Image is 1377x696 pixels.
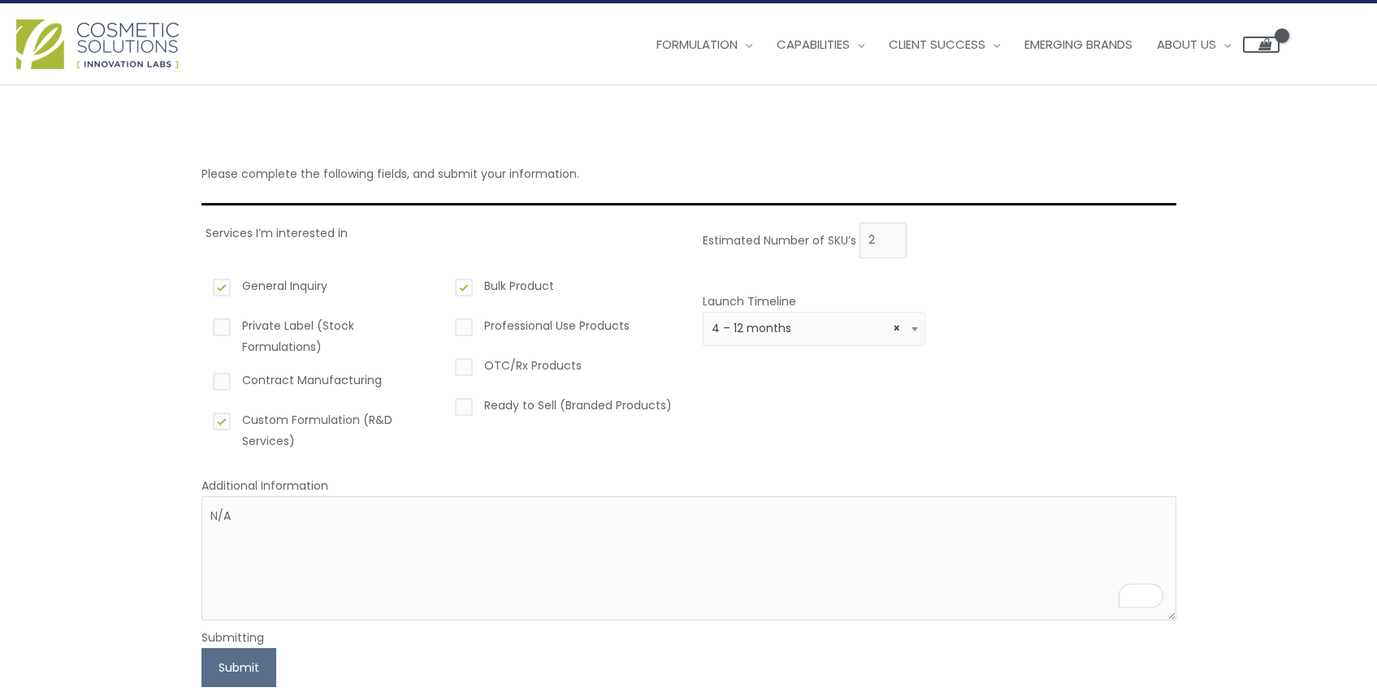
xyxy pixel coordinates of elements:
label: Estimated Number of SKU’s [703,231,856,248]
label: OTC/Rx Products [452,355,675,383]
div: Submitting [201,627,1176,648]
input: Please enter the estimated number of skus [860,223,907,258]
a: Emerging Brands [1012,20,1145,69]
label: Custom Formulation (R&D Services) [210,409,433,452]
label: Launch Timeline [703,293,796,309]
p: Please complete the following fields, and submit your information. [201,163,1176,184]
textarea: To enrich screen reader interactions, please activate Accessibility in Grammarly extension settings [201,496,1176,620]
label: Additional Information [201,478,328,494]
span: Client Success [889,36,985,53]
a: Client Success [877,20,1012,69]
label: Bulk Product [452,275,675,303]
a: View Shopping Cart, empty [1243,37,1280,53]
nav: Site Navigation [632,20,1280,69]
label: Services I’m interested in [206,225,348,241]
span: Remove all items [893,321,900,336]
a: About Us [1145,20,1243,69]
label: General Inquiry [210,275,433,303]
label: Private Label (Stock Formulations) [210,315,433,357]
label: Ready to Sell (Branded Products) [452,395,675,422]
img: Cosmetic Solutions Logo [16,19,179,69]
span: Emerging Brands [1024,36,1132,53]
span: 4 – 12 months [712,321,916,336]
span: Capabilities [777,36,850,53]
a: Formulation [644,20,764,69]
label: Contract Manufacturing [210,370,433,397]
label: Professional Use Products [452,315,675,343]
span: Formulation [656,36,738,53]
a: Capabilities [764,20,877,69]
span: 4 – 12 months [703,312,926,346]
span: About Us [1157,36,1216,53]
button: Submit [201,648,276,687]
